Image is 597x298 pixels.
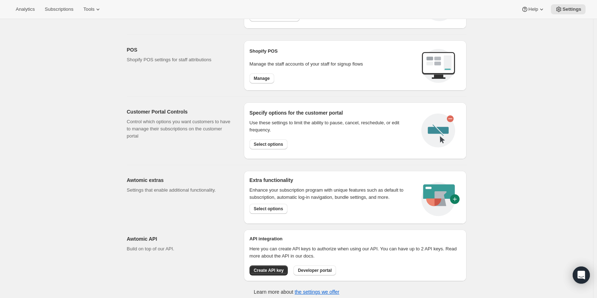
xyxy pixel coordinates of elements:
[517,4,549,14] button: Help
[254,268,284,273] span: Create API key
[551,4,586,14] button: Settings
[127,245,232,253] p: Build on top of our API.
[250,48,416,55] h2: Shopify POS
[45,6,73,12] span: Subscriptions
[254,288,339,295] p: Learn more about
[250,235,461,242] h2: API integration
[250,73,274,83] button: Manage
[573,266,590,284] div: Open Intercom Messenger
[528,6,538,12] span: Help
[250,187,413,201] p: Enhance your subscription program with unique features such as default to subscription, automatic...
[298,268,332,273] span: Developer portal
[293,265,336,275] button: Developer portal
[127,46,232,53] h2: POS
[79,4,106,14] button: Tools
[254,76,270,81] span: Manage
[295,289,339,295] a: the settings we offer
[250,119,416,134] div: Use these settings to limit the ability to pause, cancel, reschedule, or edit frequency.
[250,109,416,116] h2: Specify options for the customer portal
[562,6,581,12] span: Settings
[250,139,287,149] button: Select options
[40,4,78,14] button: Subscriptions
[127,56,232,63] p: Shopify POS settings for staff attributions
[83,6,94,12] span: Tools
[127,187,232,194] p: Settings that enable additional functionality.
[127,118,232,140] p: Control which options you want customers to have to manage their subscriptions on the customer po...
[127,177,232,184] h2: Awtomic extras
[16,6,35,12] span: Analytics
[250,177,293,184] h2: Extra functionality
[11,4,39,14] button: Analytics
[254,141,283,147] span: Select options
[250,265,288,275] button: Create API key
[127,235,232,242] h2: Awtomic API
[127,108,232,115] h2: Customer Portal Controls
[250,61,416,68] p: Manage the staff accounts of your staff for signup flows
[250,245,461,260] p: Here you can create API keys to authorize when using our API. You can have up to 2 API keys. Read...
[254,206,283,212] span: Select options
[250,204,287,214] button: Select options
